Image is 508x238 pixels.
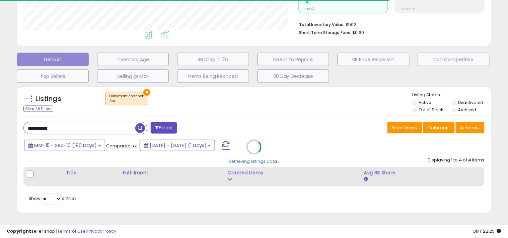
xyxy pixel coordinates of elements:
button: Selling @ Max [97,70,169,83]
a: Terms of Use [57,228,86,234]
button: BB Drop in 7d [177,53,249,66]
div: seller snap | | [7,228,116,235]
button: Top Sellers [17,70,89,83]
button: Needs to Reprice [258,53,330,66]
button: BB Price Below Min [338,53,410,66]
button: 30 Day Decrease [258,70,330,83]
b: Total Inventory Value: [299,22,345,27]
b: Short Term Storage Fees: [299,30,352,35]
a: Privacy Policy [87,228,116,234]
span: 2025-09-9 22:25 GMT [473,228,501,234]
strong: Copyright [7,228,31,234]
small: Prev: 0 [306,7,315,11]
span: $0.60 [353,29,364,36]
button: Non Competitive [418,53,490,66]
button: Items Being Repriced [177,70,249,83]
small: Prev: N/A [402,7,415,11]
button: Default [17,53,89,66]
div: Retrieving listings data.. [229,159,279,165]
button: Inventory Age [97,53,169,66]
li: $502 [299,20,480,28]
